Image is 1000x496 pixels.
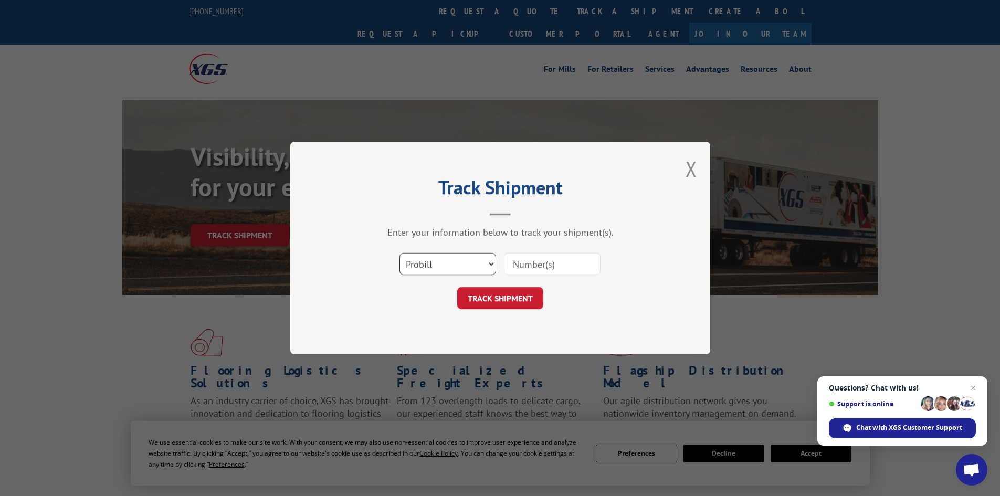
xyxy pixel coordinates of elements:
[457,287,543,309] button: TRACK SHIPMENT
[343,180,658,200] h2: Track Shipment
[829,384,976,392] span: Questions? Chat with us!
[504,253,601,275] input: Number(s)
[967,382,980,394] span: Close chat
[686,155,697,183] button: Close modal
[343,226,658,238] div: Enter your information below to track your shipment(s).
[829,418,976,438] div: Chat with XGS Customer Support
[956,454,987,486] div: Open chat
[829,400,917,408] span: Support is online
[856,423,962,432] span: Chat with XGS Customer Support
